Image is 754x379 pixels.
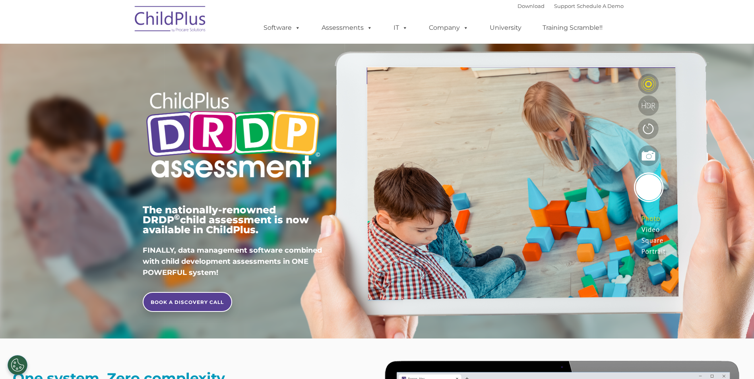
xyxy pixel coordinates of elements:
a: IT [386,20,416,36]
sup: © [174,213,180,222]
font: | [518,3,624,9]
a: University [482,20,529,36]
a: Training Scramble!! [535,20,611,36]
a: Company [421,20,477,36]
a: Assessments [314,20,380,36]
img: Copyright - DRDP Logo Light [143,81,323,191]
a: Schedule A Demo [577,3,624,9]
a: Support [554,3,575,9]
span: The nationally-renowned DRDP child assessment is now available in ChildPlus. [143,204,309,236]
button: Cookies Settings [8,355,27,375]
img: ChildPlus by Procare Solutions [131,0,210,40]
span: FINALLY, data management software combined with child development assessments in ONE POWERFUL sys... [143,246,322,277]
a: BOOK A DISCOVERY CALL [143,292,232,312]
a: Software [256,20,308,36]
a: Download [518,3,545,9]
